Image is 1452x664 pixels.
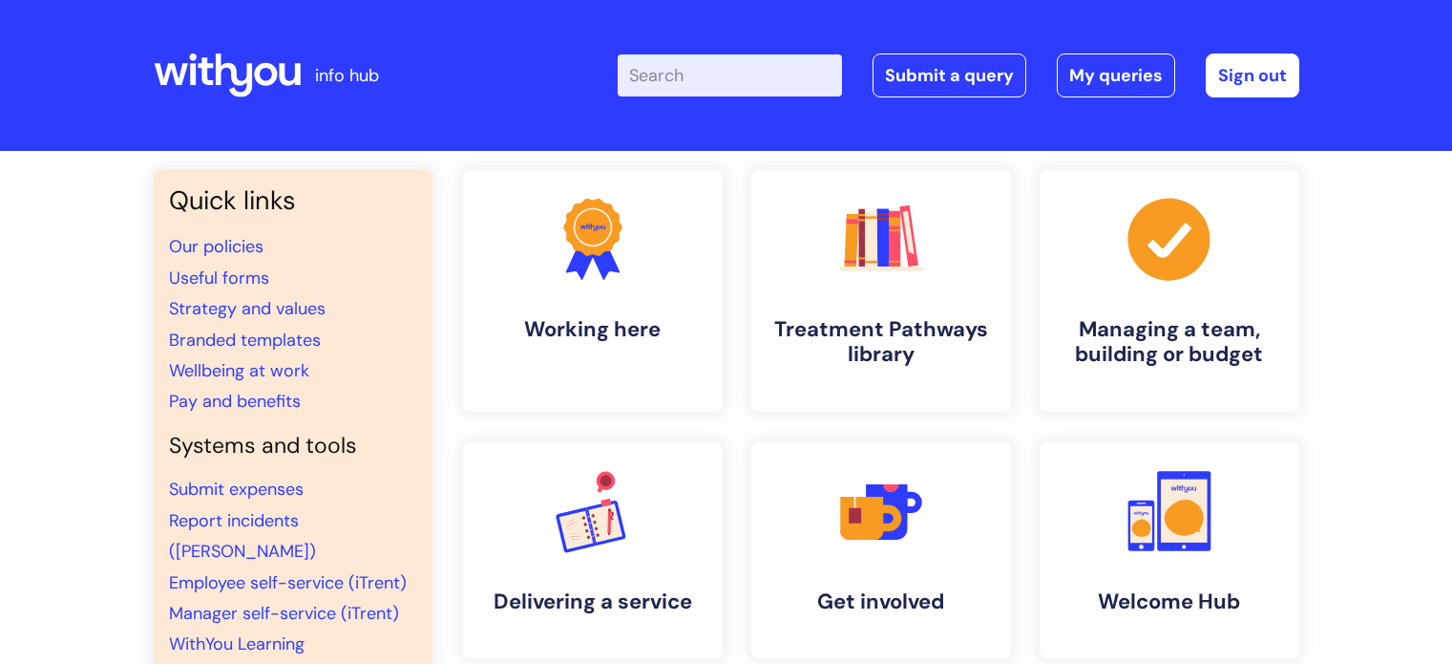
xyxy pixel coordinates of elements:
h4: Systems and tools [169,433,417,460]
h4: Managing a team, building or budget [1055,317,1284,368]
a: Submit a query [873,54,1026,97]
a: Employee self-service (iTrent) [169,571,407,594]
a: Useful forms [169,267,269,289]
a: Treatment Pathways library [751,170,1011,412]
a: Pay and benefits [169,390,301,413]
h3: Quick links [169,185,417,216]
a: Sign out [1206,54,1299,97]
a: Wellbeing at work [169,359,309,382]
h4: Welcome Hub [1055,589,1284,614]
h4: Treatment Pathways library [767,317,996,368]
a: Get involved [751,442,1011,658]
a: Working here [463,170,723,412]
h4: Delivering a service [478,589,707,614]
a: My queries [1057,54,1175,97]
div: | - [618,54,1299,97]
a: Branded templates [169,329,321,352]
a: Delivering a service [463,442,723,658]
input: Search [618,54,842,96]
h4: Working here [478,317,707,342]
a: Our policies [169,235,263,258]
a: Submit expenses [169,478,304,501]
a: WithYou Learning [169,632,305,655]
a: Welcome Hub [1040,442,1299,658]
a: Manager self-service (iTrent) [169,602,399,625]
a: Report incidents ([PERSON_NAME]) [169,509,316,563]
a: Managing a team, building or budget [1040,170,1299,412]
p: info hub [315,60,379,91]
a: Strategy and values [169,297,326,320]
h4: Get involved [767,589,996,614]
